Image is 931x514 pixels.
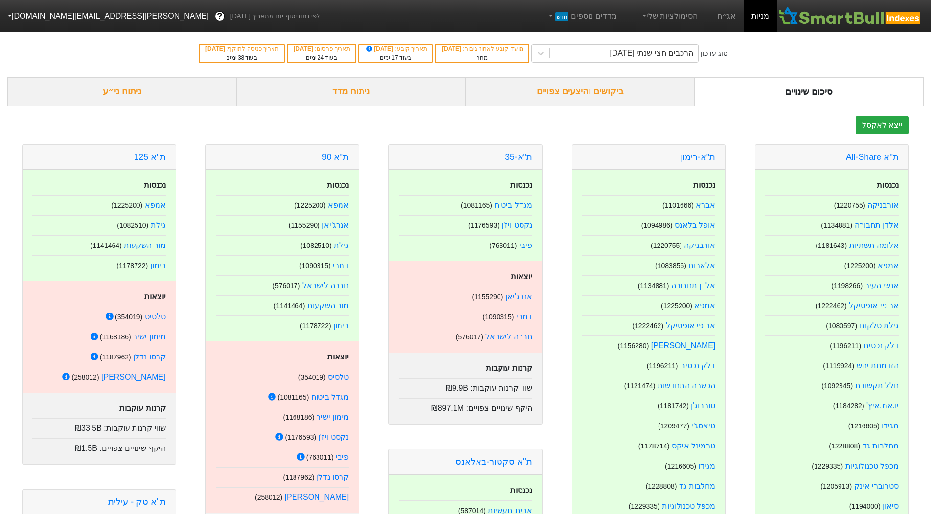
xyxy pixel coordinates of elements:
[701,48,727,59] div: סוג עדכון
[75,424,102,432] span: ₪33.5B
[124,241,165,249] a: מור השקעות
[100,333,131,341] small: ( 1168186 )
[655,262,686,269] small: ( 1083856 )
[317,413,349,421] a: מימון ישיר
[632,322,663,330] small: ( 1222462 )
[849,301,899,310] a: אר פי אופטיקל
[679,482,715,490] a: מחלבות גד
[307,301,349,310] a: מור השקעות
[555,12,568,21] span: חדש
[468,222,500,229] small: ( 1176593 )
[277,393,309,401] small: ( 1081165 )
[617,342,649,350] small: ( 1156280 )
[273,302,305,310] small: ( 1141464 )
[205,45,227,52] span: [DATE]
[675,221,715,229] a: אופל בלאנס
[238,54,244,61] span: 38
[317,473,349,481] a: קרסו נדלן
[846,152,899,162] a: ת''א All-Share
[845,462,899,470] a: מכפל טכנולוגיות
[399,378,532,394] div: שווי קרנות עוקבות :
[117,222,148,229] small: ( 1082510 )
[867,201,899,209] a: אורבניקה
[151,221,166,229] a: גילת
[638,282,669,290] small: ( 1134881 )
[144,292,166,301] strong: יוצאות
[311,393,349,401] a: מגדל ביטוח
[624,382,656,390] small: ( 1121474 )
[391,54,398,61] span: 17
[485,333,532,341] a: חברה לישראל
[863,341,899,350] a: דלק נכסים
[821,382,853,390] small: ( 1092345 )
[856,116,909,134] button: ייצא לאקסל
[658,381,715,390] a: הכשרה התחדשות
[693,181,715,189] strong: נכנסות
[831,282,863,290] small: ( 1198266 )
[236,77,465,106] div: ניתוח מדד
[365,45,395,52] span: [DATE]
[680,361,715,370] a: דלק נכסים
[486,364,532,372] strong: קרנות עוקבות
[882,422,899,430] a: מגידו
[477,54,488,61] span: מחר
[333,321,349,330] a: רימון
[698,462,715,470] a: מגידו
[322,221,349,229] a: אנרג'יאן
[283,473,314,481] small: ( 1187962 )
[327,181,349,189] strong: נכנסות
[7,77,236,106] div: ניתוח ני״ע
[100,353,131,361] small: ( 1187962 )
[294,45,315,52] span: [DATE]
[328,373,349,381] a: טלסיס
[688,261,715,269] a: אלארום
[849,502,881,510] small: ( 1194000 )
[272,282,300,290] small: ( 576017 )
[75,444,97,452] span: ₪1.5B
[501,221,532,229] a: נקסט ויז'ן
[857,361,899,370] a: הזדמנות יהש
[318,54,324,61] span: 24
[823,362,854,370] small: ( 1119924 )
[116,262,148,269] small: ( 1178722 )
[658,402,689,410] small: ( 1181742 )
[855,221,899,229] a: אלדן תחבורה
[318,433,349,441] a: נקסט ויז'ן
[830,342,861,350] small: ( 1196211 )
[283,413,314,421] small: ( 1168186 )
[327,353,349,361] strong: יוצאות
[399,398,532,414] div: היקף שינויים צפויים :
[91,242,122,249] small: ( 1141464 )
[293,53,350,62] div: בעוד ימים
[829,442,860,450] small: ( 1228808 )
[431,404,464,412] span: ₪897.1M
[133,333,165,341] a: מימון ישיר
[651,341,716,350] a: [PERSON_NAME]
[255,493,282,501] small: ( 258012 )
[821,222,852,229] small: ( 1134881 )
[855,381,899,390] a: חלל תקשורת
[322,152,349,162] a: ת''א 90
[32,418,166,434] div: שווי קרנות עוקבות :
[472,293,503,301] small: ( 1155290 )
[461,201,492,209] small: ( 1081165 )
[144,181,166,189] strong: נכנסות
[691,422,715,430] a: טיאסג'י
[108,497,165,507] a: ת''א טק - עילית
[516,313,532,321] a: דמרי
[662,201,694,209] small: ( 1101666 )
[328,201,349,209] a: אמפא
[299,262,331,269] small: ( 1090315 )
[863,442,899,450] a: מחלבות גד
[833,402,864,410] small: ( 1184282 )
[204,53,279,62] div: בעוד ימים
[289,222,320,229] small: ( 1155290 )
[441,45,523,53] div: מועד קובע לאחוז ציבור :
[629,502,660,510] small: ( 1229335 )
[665,462,696,470] small: ( 1216605 )
[455,457,532,467] a: ת''א סקטור-באלאנס
[826,322,857,330] small: ( 1080597 )
[300,322,331,330] small: ( 1178722 )
[543,6,621,26] a: מדדים נוספיםחדש
[696,201,715,209] a: אברא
